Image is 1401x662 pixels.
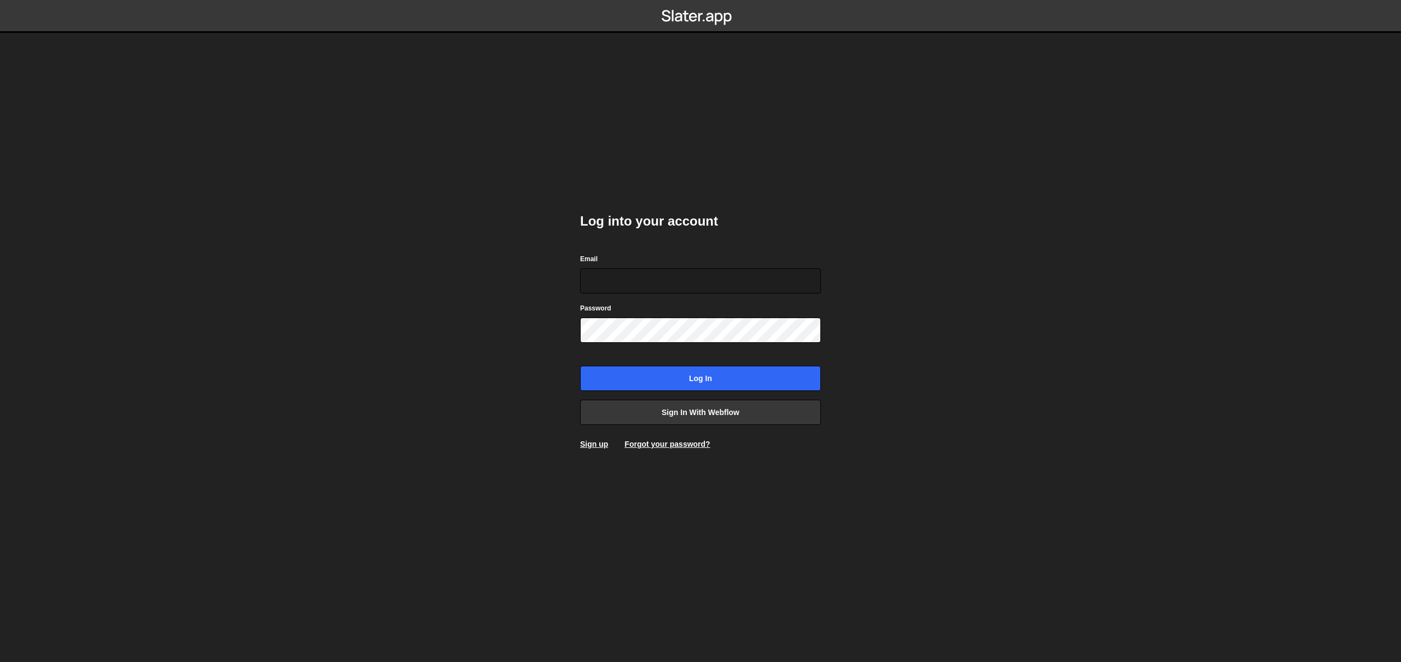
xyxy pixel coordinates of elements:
[580,212,821,230] h2: Log into your account
[580,400,821,425] a: Sign in with Webflow
[580,440,608,448] a: Sign up
[624,440,710,448] a: Forgot your password?
[580,303,611,314] label: Password
[580,254,598,264] label: Email
[580,366,821,391] input: Log in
